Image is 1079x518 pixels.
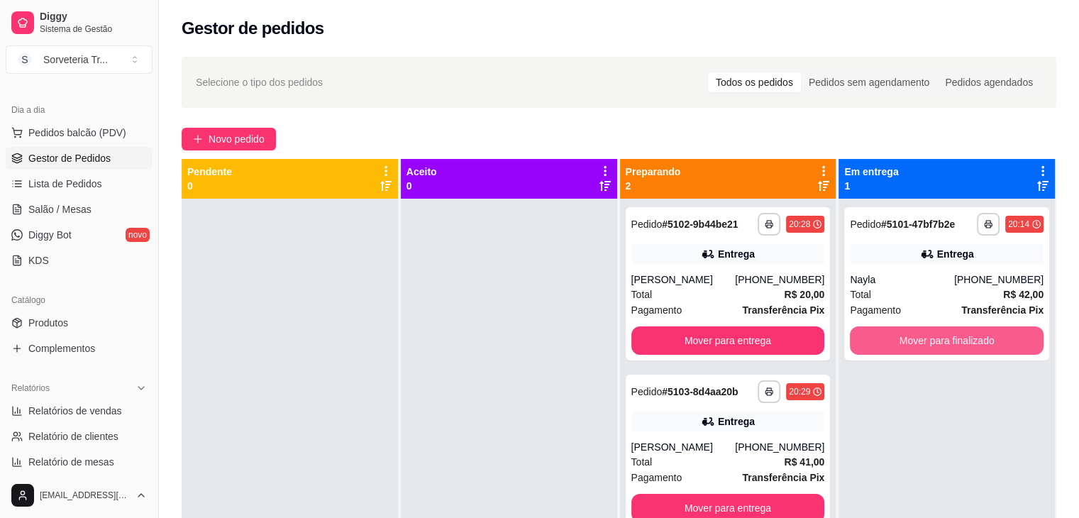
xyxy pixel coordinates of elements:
strong: R$ 20,00 [784,289,824,300]
button: Pedidos balcão (PDV) [6,121,153,144]
strong: Transferência Pix [961,304,1044,316]
a: DiggySistema de Gestão [6,6,153,40]
div: Entrega [718,414,755,429]
span: Pedido [631,219,663,230]
div: 20:28 [789,219,810,230]
p: 0 [187,179,232,193]
p: 0 [406,179,437,193]
span: Relatório de clientes [28,429,118,443]
span: Pagamento [850,302,901,318]
strong: R$ 42,00 [1003,289,1044,300]
span: Pedido [850,219,881,230]
span: Relatório de mesas [28,455,114,469]
span: Relatórios [11,382,50,394]
strong: # 5101-47bf7b2e [881,219,955,230]
strong: # 5103-8d4aa20b [662,386,738,397]
span: Total [631,287,653,302]
span: Diggy Bot [28,228,72,242]
div: [PHONE_NUMBER] [954,272,1044,287]
strong: # 5102-9b44be21 [662,219,738,230]
a: Gestor de Pedidos [6,147,153,170]
span: Pedidos balcão (PDV) [28,126,126,140]
span: [EMAIL_ADDRESS][DOMAIN_NAME] [40,490,130,501]
div: Catálogo [6,289,153,312]
button: Novo pedido [182,128,276,150]
span: plus [193,134,203,144]
button: Select a team [6,45,153,74]
div: Pedidos sem agendamento [801,72,937,92]
a: Produtos [6,312,153,334]
span: KDS [28,253,49,268]
a: Relatório de mesas [6,451,153,473]
div: Dia a dia [6,99,153,121]
div: [PHONE_NUMBER] [735,272,824,287]
span: Sistema de Gestão [40,23,147,35]
p: Aceito [406,165,437,179]
a: Diggy Botnovo [6,224,153,246]
p: 1 [844,179,898,193]
div: Nayla [850,272,954,287]
a: Relatórios de vendas [6,399,153,422]
div: Todos os pedidos [708,72,801,92]
span: Salão / Mesas [28,202,92,216]
div: 20:14 [1008,219,1029,230]
button: [EMAIL_ADDRESS][DOMAIN_NAME] [6,478,153,512]
p: Em entrega [844,165,898,179]
span: Relatórios de vendas [28,404,122,418]
p: 2 [626,179,681,193]
span: Total [850,287,871,302]
a: KDS [6,249,153,272]
h2: Gestor de pedidos [182,17,324,40]
div: Pedidos agendados [937,72,1041,92]
button: Mover para entrega [631,326,825,355]
p: Pendente [187,165,232,179]
strong: Transferência Pix [742,304,824,316]
p: Preparando [626,165,681,179]
span: Complementos [28,341,95,356]
a: Relatório de clientes [6,425,153,448]
span: Lista de Pedidos [28,177,102,191]
div: 20:29 [789,386,810,397]
span: Selecione o tipo dos pedidos [196,75,323,90]
a: Lista de Pedidos [6,172,153,195]
span: S [18,53,32,67]
div: Entrega [937,247,974,261]
span: Novo pedido [209,131,265,147]
span: Diggy [40,11,147,23]
strong: R$ 41,00 [784,456,824,468]
div: [PHONE_NUMBER] [735,440,824,454]
a: Salão / Mesas [6,198,153,221]
div: Entrega [718,247,755,261]
strong: Transferência Pix [742,472,824,483]
a: Complementos [6,337,153,360]
span: Produtos [28,316,68,330]
div: [PERSON_NAME] [631,272,736,287]
span: Pedido [631,386,663,397]
div: [PERSON_NAME] [631,440,736,454]
span: Total [631,454,653,470]
span: Pagamento [631,302,682,318]
span: Pagamento [631,470,682,485]
div: Sorveteria Tr ... [43,53,108,67]
span: Gestor de Pedidos [28,151,111,165]
button: Mover para finalizado [850,326,1044,355]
